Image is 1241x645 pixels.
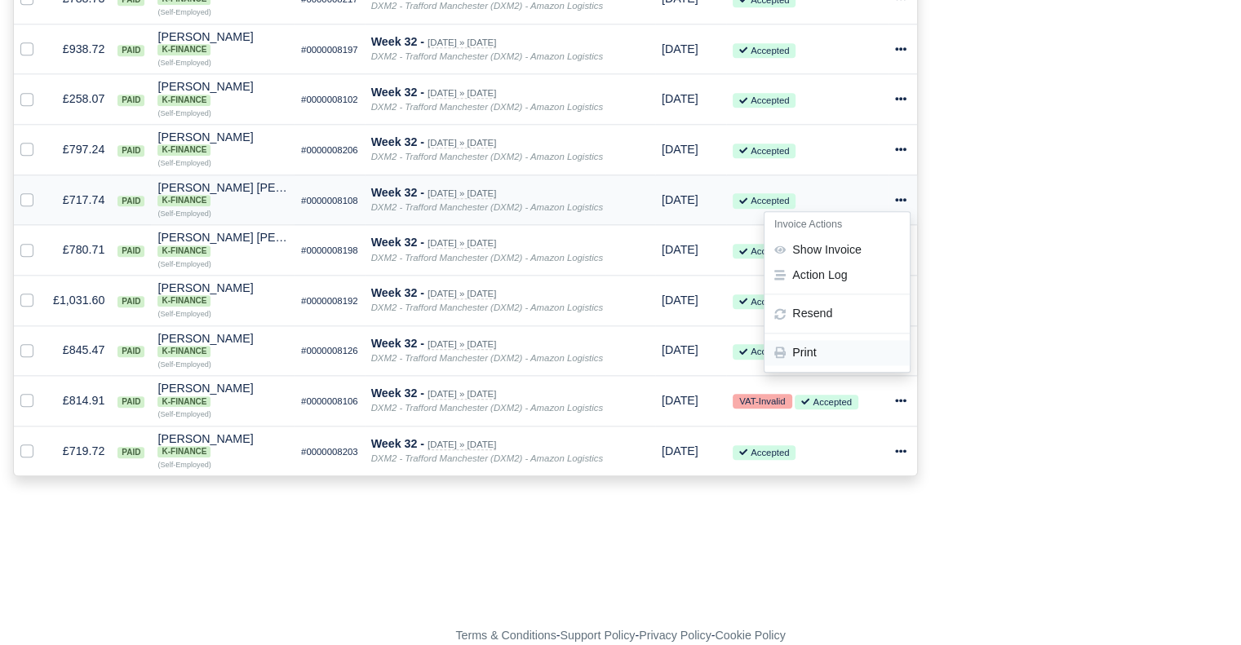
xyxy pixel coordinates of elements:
[733,394,791,409] small: VAT-Invalid
[301,45,358,55] small: #0000008197
[157,282,288,307] div: [PERSON_NAME] K-Finance
[371,353,603,363] i: DXM2 - Trafford Manchester (DXM2) - Amazon Logistics
[157,31,288,55] div: [PERSON_NAME] K-Finance
[47,325,111,376] td: £845.47
[117,45,144,56] span: paid
[117,447,144,458] span: paid
[662,143,698,156] span: 1 day ago
[455,629,556,642] a: Terms & Conditions
[428,339,496,350] small: [DATE] » [DATE]
[765,262,910,287] button: Action Log
[371,453,603,463] i: DXM2 - Trafford Manchester (DXM2) - Amazon Logistics
[301,346,358,356] small: #0000008126
[156,626,1086,645] div: - - -
[733,344,796,359] small: Accepted
[157,260,211,268] small: (Self-Employed)
[301,95,358,104] small: #0000008102
[371,51,603,61] i: DXM2 - Trafford Manchester (DXM2) - Amazon Logistics
[47,426,111,475] td: £719.72
[157,81,288,105] div: [PERSON_NAME] K-Finance
[371,303,603,312] i: DXM2 - Trafford Manchester (DXM2) - Amazon Logistics
[795,395,858,409] small: Accepted
[47,175,111,225] td: £717.74
[157,59,211,67] small: (Self-Employed)
[301,296,358,306] small: #0000008192
[117,245,144,257] span: paid
[157,8,211,16] small: (Self-Employed)
[371,387,424,400] strong: Week 32 -
[157,446,211,457] span: K-Finance
[371,253,603,263] i: DXM2 - Trafford Manchester (DXM2) - Amazon Logistics
[733,144,796,158] small: Accepted
[371,437,424,450] strong: Week 32 -
[117,296,144,307] span: paid
[662,193,698,206] span: 1 day ago
[765,212,910,237] h6: Invoice Actions
[157,210,211,218] small: (Self-Employed)
[733,43,796,58] small: Accepted
[157,295,211,307] span: K-Finance
[157,182,288,206] div: [PERSON_NAME] [PERSON_NAME]
[428,289,496,299] small: [DATE] » [DATE]
[1159,567,1241,645] iframe: Chat Widget
[157,382,288,407] div: [PERSON_NAME]
[371,403,603,413] i: DXM2 - Trafford Manchester (DXM2) - Amazon Logistics
[157,282,288,307] div: [PERSON_NAME]
[157,159,211,167] small: (Self-Employed)
[733,294,796,309] small: Accepted
[47,24,111,74] td: £938.72
[371,86,424,99] strong: Week 32 -
[371,202,603,212] i: DXM2 - Trafford Manchester (DXM2) - Amazon Logistics
[301,196,358,205] small: #0000008108
[157,360,211,369] small: (Self-Employed)
[157,433,288,457] div: [PERSON_NAME] K-Finance
[765,340,910,365] a: Print
[371,152,603,161] i: DXM2 - Trafford Manchester (DXM2) - Amazon Logistics
[715,629,785,642] a: Cookie Policy
[117,196,144,207] span: paid
[662,42,698,55] span: 1 day ago
[371,337,424,350] strong: Week 32 -
[371,286,424,299] strong: Week 32 -
[47,124,111,175] td: £797.24
[662,294,698,307] span: 1 day ago
[157,333,288,357] div: [PERSON_NAME]
[733,445,796,460] small: Accepted
[117,145,144,157] span: paid
[428,88,496,99] small: [DATE] » [DATE]
[765,236,910,262] a: Show Invoice
[733,193,796,208] small: Accepted
[157,95,211,106] span: K-Finance
[733,93,796,108] small: Accepted
[301,245,358,255] small: #0000008198
[662,394,698,407] span: 1 day ago
[47,376,111,426] td: £814.91
[662,343,698,356] span: 1 day ago
[157,182,288,206] div: [PERSON_NAME] [PERSON_NAME] K-Finance
[47,74,111,125] td: £258.07
[428,138,496,148] small: [DATE] » [DATE]
[157,433,288,457] div: [PERSON_NAME]
[157,245,211,257] span: K-Finance
[428,238,496,249] small: [DATE] » [DATE]
[117,346,144,357] span: paid
[47,225,111,276] td: £780.71
[157,333,288,357] div: [PERSON_NAME] K-Finance
[662,444,698,457] span: 1 day ago
[561,629,636,642] a: Support Policy
[157,131,288,156] div: [PERSON_NAME]
[157,144,211,156] span: K-Finance
[371,236,424,249] strong: Week 32 -
[733,244,796,258] small: Accepted
[371,135,424,148] strong: Week 32 -
[428,389,496,400] small: [DATE] » [DATE]
[157,81,288,105] div: [PERSON_NAME]
[157,410,211,418] small: (Self-Employed)
[157,232,288,256] div: [PERSON_NAME] [PERSON_NAME]
[117,396,144,408] span: paid
[157,461,211,469] small: (Self-Employed)
[639,629,711,642] a: Privacy Policy
[428,38,496,48] small: [DATE] » [DATE]
[157,346,211,357] span: K-Finance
